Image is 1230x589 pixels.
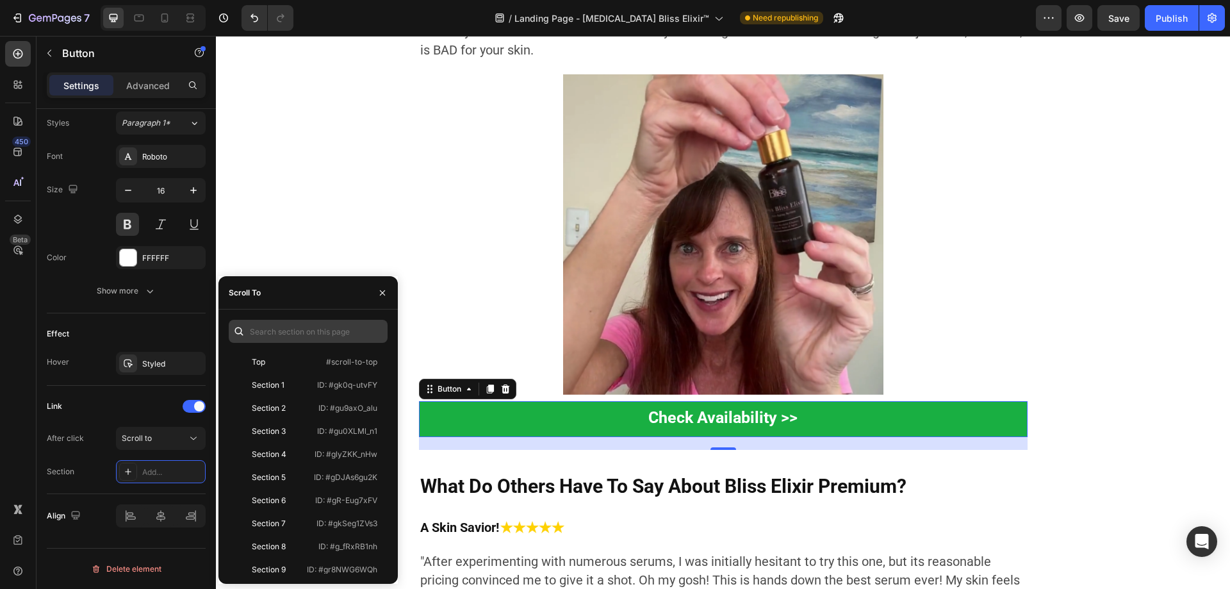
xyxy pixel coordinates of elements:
span: Landing Page - [MEDICAL_DATA] Bliss Elixir™ [514,12,709,25]
span: / [509,12,512,25]
p: Button [62,46,171,61]
div: Font [47,151,63,162]
p: ID: #glyZKK_nHw [315,449,377,460]
iframe: Design area [216,36,1230,589]
div: Top [252,356,265,368]
div: Section 7 [252,518,286,529]
p: #scroll-to-top [326,356,377,368]
div: Open Intercom Messenger [1186,526,1217,557]
div: Section 2 [252,402,286,414]
div: Publish [1156,12,1188,25]
p: ID: #g_fRxRB1nh [318,541,377,552]
p: ID: #gR-Eug7xFV [315,495,377,506]
button: Publish [1145,5,1199,31]
div: Undo/Redo [242,5,293,31]
strong: A Skin Savior! [204,484,283,499]
img: gempages_578420484106879719-04ba51e4-c23e-4f22-a5d0-e3827981f489.png [284,484,348,499]
span: Save [1108,13,1129,24]
div: 450 [12,137,31,147]
div: Roboto [142,151,202,163]
button: Scroll to [116,427,206,450]
p: ID: #gkSeg1ZVs3 [316,518,377,529]
div: Beta [10,235,31,245]
button: Save [1097,5,1140,31]
div: Section 6 [252,495,286,506]
div: After click [47,433,84,444]
div: Button [219,347,248,359]
div: Scroll To [229,287,261,299]
div: Section 3 [252,426,286,437]
span: Need republishing [753,12,818,24]
div: Section 5 [252,472,286,483]
p: ID: #gr8NWG6WQh [307,564,377,576]
div: Link [47,401,62,412]
p: Settings [63,79,99,92]
div: Section 4 [252,449,286,460]
p: 7 [84,10,90,26]
div: Section 9 [252,564,286,576]
button: 7 [5,5,95,31]
p: ID: #gDJAs6gu2K [314,472,377,483]
span: Paragraph 1* [122,117,170,129]
div: Color [47,252,67,263]
button: Paragraph 1* [116,112,206,135]
div: Section [47,466,74,477]
p: Advanced [126,79,170,92]
button: <p><span style="font-size:25px;"><strong>Check Availability &gt;&gt;</strong></span></p> [203,365,812,401]
div: Delete element [91,561,161,577]
div: Effect [47,328,69,340]
strong: What Do Others Have To Say About Bliss Elixir Premium? [204,439,691,461]
p: ID: #gk0q-utvFY [317,379,377,391]
input: Search section on this page [229,320,388,343]
strong: Check Availability >> [432,372,582,391]
div: Styled [142,358,202,370]
div: Size [47,181,81,199]
div: Styles [47,117,69,129]
div: Section 1 [252,379,284,391]
p: ID: #gu0XLMl_n1 [317,426,377,437]
div: Add... [142,467,202,478]
div: Align [47,508,83,525]
p: ID: #gu9axO_alu [318,402,377,414]
button: Show more [47,279,206,303]
span: Scroll to [122,433,152,443]
div: Hover [47,356,69,368]
img: gempages_578420484106879719-14805ba2-73da-484f-8be9-b1d01748da2d.png [347,38,668,359]
div: Show more [97,285,156,297]
button: Delete element [47,559,206,579]
div: FFFFFF [142,253,202,264]
div: Section 8 [252,541,286,552]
